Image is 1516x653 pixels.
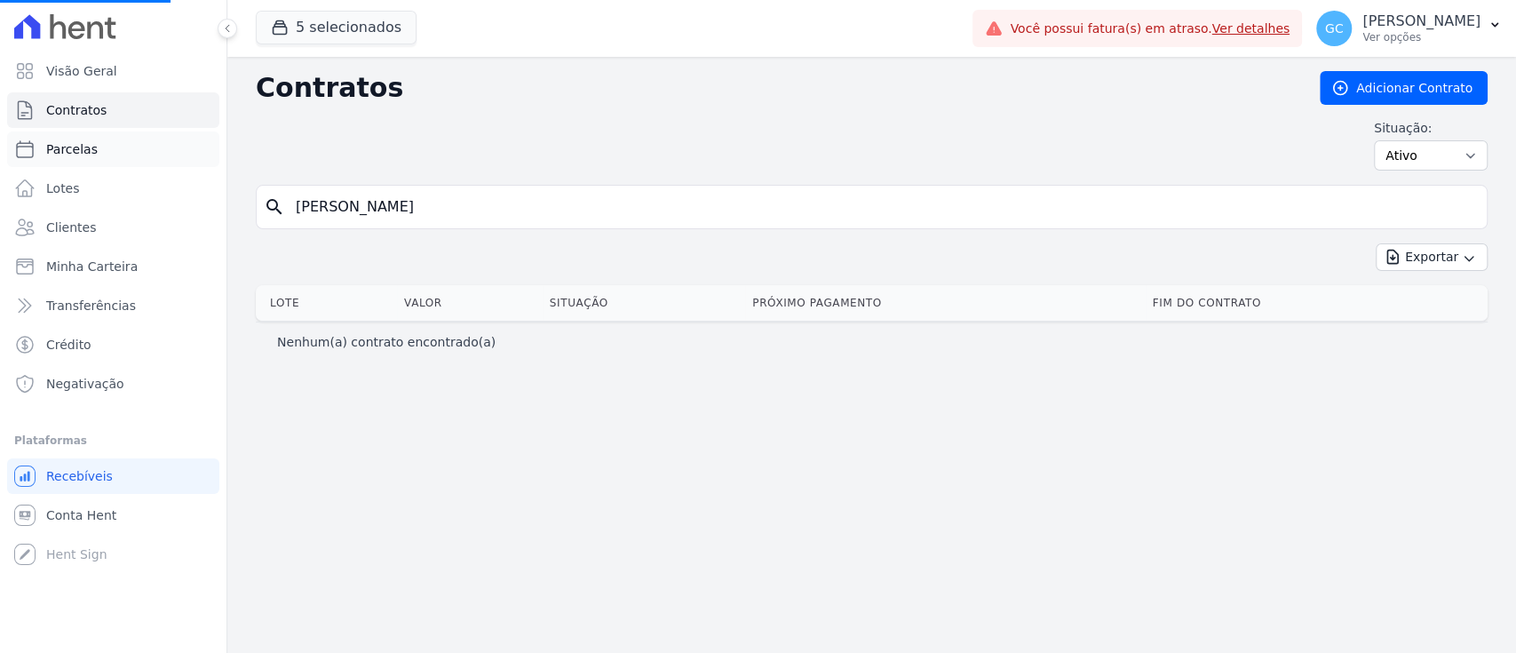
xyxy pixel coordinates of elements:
th: Situação [543,285,745,321]
a: Clientes [7,210,219,245]
a: Ver detalhes [1212,21,1290,36]
a: Transferências [7,288,219,323]
span: Visão Geral [46,62,117,80]
i: search [264,196,285,218]
a: Negativação [7,366,219,402]
span: Parcelas [46,140,98,158]
span: Conta Hent [46,506,116,524]
div: Plataformas [14,430,212,451]
p: [PERSON_NAME] [1362,12,1480,30]
p: Ver opções [1362,30,1480,44]
a: Contratos [7,92,219,128]
th: Próximo Pagamento [745,285,1145,321]
span: Negativação [46,375,124,393]
span: Você possui fatura(s) em atraso. [1010,20,1290,38]
a: Conta Hent [7,498,219,533]
a: Parcelas [7,131,219,167]
input: Buscar por nome do lote [285,189,1480,225]
h2: Contratos [256,72,1291,104]
button: GC [PERSON_NAME] Ver opções [1302,4,1516,53]
span: Contratos [46,101,107,119]
span: Lotes [46,179,80,197]
span: Recebíveis [46,467,113,485]
a: Crédito [7,327,219,362]
p: Nenhum(a) contrato encontrado(a) [277,333,496,351]
button: 5 selecionados [256,11,417,44]
a: Lotes [7,171,219,206]
span: Crédito [46,336,91,354]
th: Valor [397,285,543,321]
label: Situação: [1374,119,1488,137]
a: Adicionar Contrato [1320,71,1488,105]
th: Fim do Contrato [1146,285,1488,321]
a: Recebíveis [7,458,219,494]
a: Visão Geral [7,53,219,89]
span: Transferências [46,297,136,315]
a: Minha Carteira [7,249,219,284]
button: Exportar [1376,243,1488,271]
span: GC [1325,22,1344,35]
span: Clientes [46,219,96,236]
span: Minha Carteira [46,258,138,275]
th: Lote [256,285,397,321]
